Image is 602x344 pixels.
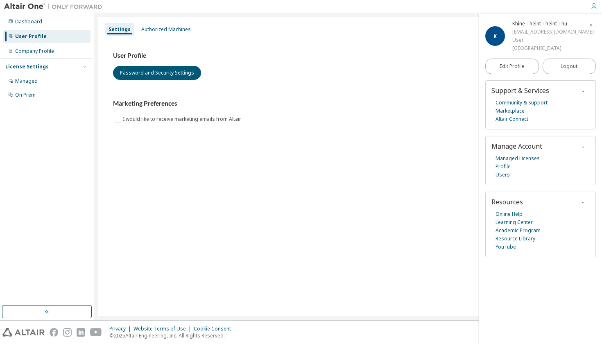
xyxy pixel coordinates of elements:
[15,48,54,54] div: Company Profile
[77,328,85,337] img: linkedin.svg
[496,154,540,163] a: Managed Licenses
[109,326,134,332] div: Privacy
[512,36,594,44] div: User
[15,78,38,84] div: Managed
[194,326,236,332] div: Cookie Consent
[496,163,511,171] a: Profile
[496,107,525,115] a: Marketplace
[109,332,236,339] p: © 2025 Altair Engineering, Inc. All Rights Reserved.
[496,171,510,179] a: Users
[4,2,106,11] img: Altair One
[496,235,535,243] a: Resource Library
[90,328,102,337] img: youtube.svg
[496,115,528,123] a: Altair Connect
[63,328,72,337] img: instagram.svg
[491,142,542,151] span: Manage Account
[2,328,45,337] img: altair_logo.svg
[543,59,596,74] button: Logout
[134,326,194,332] div: Website Terms of Use
[113,100,583,108] h3: Marketing Preferences
[496,210,523,218] a: Online Help
[141,26,191,33] div: Authorized Machines
[491,197,523,206] span: Resources
[113,66,201,80] button: Password and Security Settings
[512,44,594,52] div: [GEOGRAPHIC_DATA]
[493,33,497,40] span: K
[561,62,577,70] span: Logout
[496,218,533,226] a: Learning Center
[15,92,36,98] div: On Prem
[500,63,525,70] span: Edit Profile
[491,86,549,95] span: Support & Services
[113,52,583,60] h3: User Profile
[512,20,594,28] div: Khine Theint Theint Thu
[496,226,541,235] a: Academic Program
[109,26,131,33] div: Settings
[123,114,243,124] label: I would like to receive marketing emails from Altair
[485,59,539,74] a: Edit Profile
[15,18,42,25] div: Dashboard
[50,328,58,337] img: facebook.svg
[496,243,516,251] a: YouTube
[15,33,47,40] div: User Profile
[5,63,49,70] div: License Settings
[496,99,548,107] a: Community & Support
[512,28,594,36] div: [EMAIL_ADDRESS][DOMAIN_NAME]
